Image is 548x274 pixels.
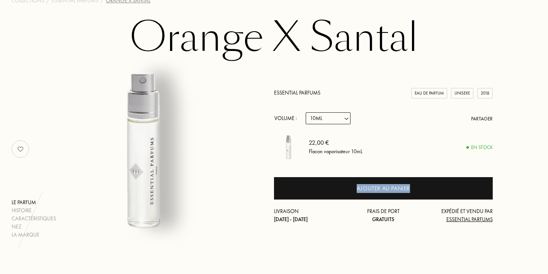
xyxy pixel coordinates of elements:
div: Livraison [274,207,347,223]
a: Essential Parfums [274,89,320,96]
img: Orange X Santal Essential Parfums [49,51,237,239]
div: Partager [471,115,493,123]
div: Volume : [274,112,301,124]
div: Ajouter au panier [357,184,410,193]
div: Histoire [12,206,56,215]
div: Expédié et vendu par [420,207,493,223]
h1: Orange X Santal [81,17,467,59]
div: En stock [466,144,493,151]
span: Gratuits [372,216,394,223]
div: 2018 [477,88,493,98]
img: Orange X Santal Essential Parfums [274,132,303,161]
div: Le parfum [12,198,56,206]
span: [DATE] - [DATE] [274,216,308,223]
img: no_like_p.png [13,141,28,157]
div: La marque [12,231,56,239]
div: Unisexe [451,88,473,98]
div: Nez [12,223,56,231]
div: Caractéristiques [12,215,56,223]
span: Essential Parfums [446,216,493,223]
div: Eau de Parfum [411,88,447,98]
div: Flacon vaporisateur 10mL [309,147,362,155]
div: 22,00 € [309,138,362,147]
div: Frais de port [347,207,420,223]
